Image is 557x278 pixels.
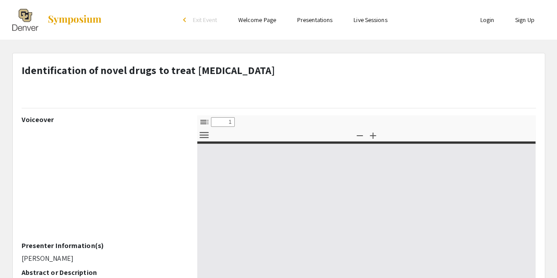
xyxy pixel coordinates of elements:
h2: Abstract or Description [22,268,184,277]
img: The 2025 Research and Creative Activities Symposium (RaCAS) [12,9,38,31]
button: Tools [197,129,212,141]
button: Toggle Sidebar [197,115,212,128]
img: Symposium by ForagerOne [47,15,102,25]
a: Presentations [297,16,332,24]
a: The 2025 Research and Creative Activities Symposium (RaCAS) [12,9,102,31]
button: Zoom In [365,129,380,141]
input: Page [211,117,235,127]
p: [PERSON_NAME] [22,253,184,264]
a: Live Sessions [354,16,387,24]
a: Login [480,16,494,24]
a: Sign Up [515,16,535,24]
iframe: RACAS 2025 summary video [22,127,184,241]
button: Zoom Out [352,129,367,141]
h2: Presenter Information(s) [22,241,184,250]
h2: Voiceover [22,115,184,124]
a: Welcome Page [238,16,276,24]
span: Exit Event [193,16,217,24]
strong: Identification of novel drugs to treat [MEDICAL_DATA] [22,63,275,77]
div: arrow_back_ios [183,17,188,22]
